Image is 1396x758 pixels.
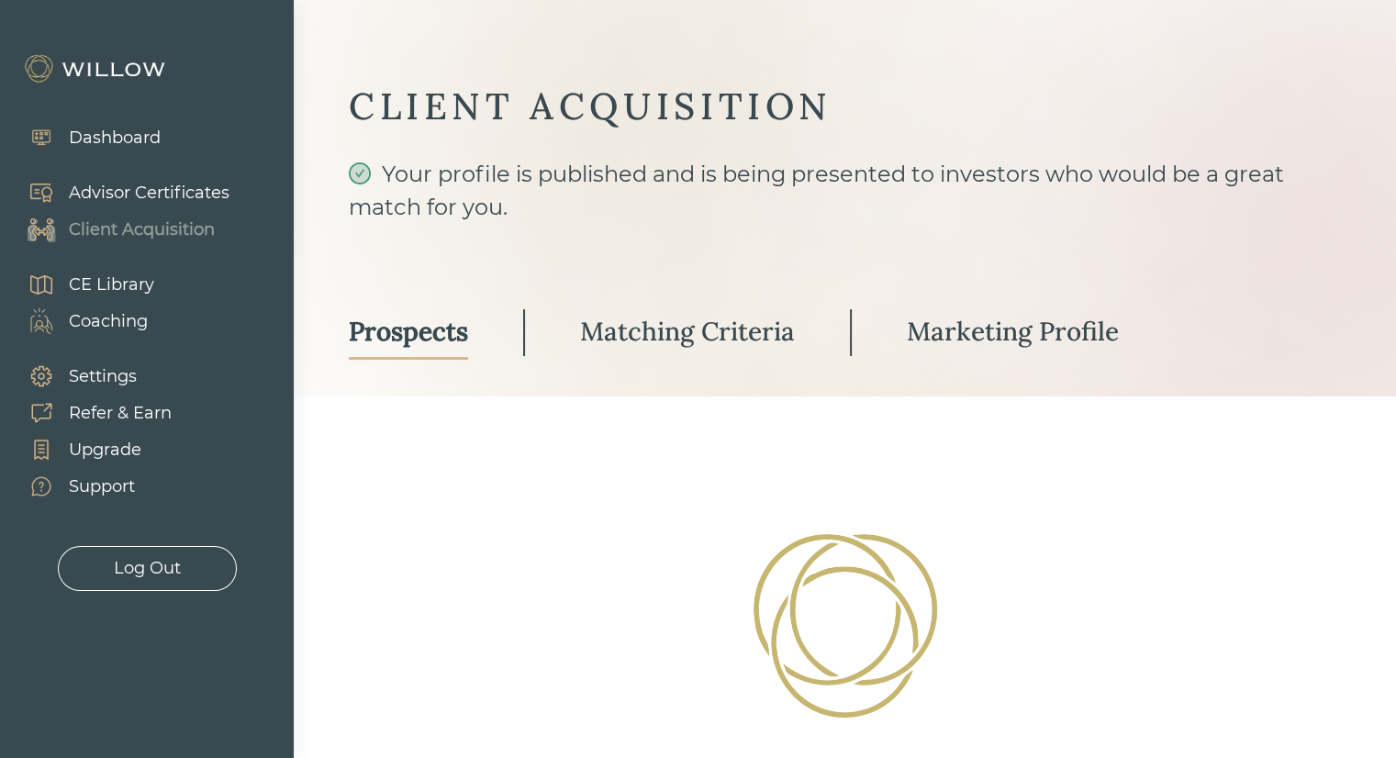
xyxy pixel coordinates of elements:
[69,474,135,499] div: Support
[349,162,371,184] span: check-circle
[69,126,161,150] div: Dashboard
[69,273,154,297] div: CE Library
[349,306,468,360] a: Prospects
[907,306,1119,360] a: Marketing Profile
[69,217,215,242] div: Client Acquisition
[69,309,148,334] div: Coaching
[69,364,137,389] div: Settings
[349,315,468,348] div: Prospects
[9,266,154,303] a: CE Library
[9,358,172,395] a: Settings
[69,438,141,463] div: Upgrade
[114,556,181,581] div: Log Out
[349,83,1341,130] div: CLIENT ACQUISITION
[738,518,953,733] img: Loading!
[69,181,229,206] div: Advisor Certificates
[9,174,229,211] a: Advisor Certificates
[69,401,172,426] div: Refer & Earn
[580,315,795,348] div: Matching Criteria
[907,315,1119,348] div: Marketing Profile
[23,54,170,84] img: Willow
[9,119,161,156] a: Dashboard
[9,303,154,340] a: Coaching
[9,431,172,468] a: Upgrade
[349,158,1341,257] div: Your profile is published and is being presented to investors who would be a great match for you.
[9,395,172,431] a: Refer & Earn
[9,211,229,248] a: Client Acquisition
[580,306,795,360] a: Matching Criteria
